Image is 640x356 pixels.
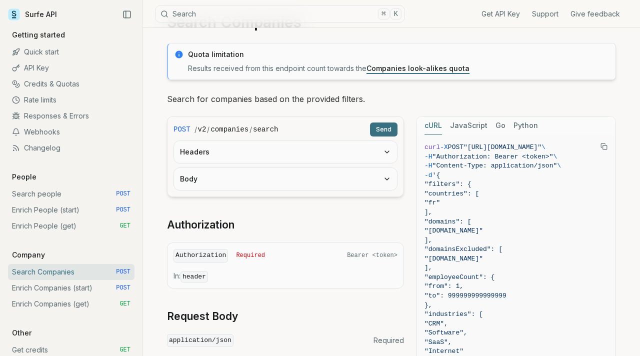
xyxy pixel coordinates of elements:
[8,172,40,182] p: People
[8,76,134,92] a: Credits & Quotas
[424,236,432,244] span: ],
[173,124,190,134] span: POST
[8,140,134,156] a: Changelog
[424,208,432,216] span: ],
[424,255,483,262] span: "[DOMAIN_NAME]"
[424,143,440,151] span: curl
[116,268,130,276] span: POST
[119,222,130,230] span: GET
[424,310,483,318] span: "industries": [
[424,227,483,234] span: "[DOMAIN_NAME]"
[463,143,541,151] span: "[URL][DOMAIN_NAME]"
[390,8,401,19] kbd: K
[119,300,130,308] span: GET
[373,335,404,345] span: Required
[119,346,130,354] span: GET
[174,141,397,163] button: Headers
[481,9,520,19] a: Get API Key
[541,143,545,151] span: \
[194,124,197,134] span: /
[173,271,397,282] p: In:
[450,116,487,135] button: JavaScript
[155,5,405,23] button: Search⌘K
[424,292,506,299] span: "to": 999999999999999
[424,273,494,281] span: "employeeCount": {
[424,199,440,206] span: "fr"
[8,328,35,338] p: Other
[167,92,616,106] p: Search for companies based on the provided filters.
[424,329,467,336] span: "Software",
[207,124,209,134] span: /
[366,64,469,72] a: Companies look-alikes quota
[8,218,134,234] a: Enrich People (get) GET
[347,251,397,259] span: Bearer <token>
[424,282,463,290] span: "from": 1,
[557,162,561,169] span: \
[116,284,130,292] span: POST
[424,171,432,179] span: -d
[424,301,432,309] span: },
[432,171,440,179] span: '{
[424,153,432,160] span: -H
[174,168,397,190] button: Body
[532,9,558,19] a: Support
[495,116,505,135] button: Go
[116,190,130,198] span: POST
[370,122,397,136] button: Send
[424,338,452,346] span: "SaaS",
[513,116,538,135] button: Python
[424,320,448,327] span: "CRM",
[8,60,134,76] a: API Key
[188,49,609,59] p: Quota limitation
[424,218,471,225] span: "domains": [
[424,116,442,135] button: cURL
[378,8,389,19] kbd: ⌘
[440,143,448,151] span: -X
[8,108,134,124] a: Responses & Errors
[8,92,134,108] a: Rate limits
[119,7,134,22] button: Collapse Sidebar
[167,218,234,232] a: Authorization
[8,44,134,60] a: Quick start
[8,7,57,22] a: Surfe API
[424,162,432,169] span: -H
[249,124,252,134] span: /
[8,280,134,296] a: Enrich Companies (start) POST
[188,63,609,73] p: Results received from this endpoint count towards the
[210,124,248,134] code: companies
[8,186,134,202] a: Search people POST
[167,309,238,323] a: Request Body
[8,296,134,312] a: Enrich Companies (get) GET
[8,264,134,280] a: Search Companies POST
[432,162,557,169] span: "Content-Type: application/json"
[253,124,278,134] code: search
[448,143,463,151] span: POST
[173,249,228,262] code: Authorization
[198,124,206,134] code: v2
[236,251,265,259] span: Required
[180,271,208,282] code: header
[424,245,502,253] span: "domainsExcluded": [
[596,139,611,154] button: Copy Text
[8,124,134,140] a: Webhooks
[432,153,553,160] span: "Authorization: Bearer <token>"
[116,206,130,214] span: POST
[570,9,620,19] a: Give feedback
[553,153,557,160] span: \
[8,250,49,260] p: Company
[424,347,463,355] span: "Internet"
[424,180,471,188] span: "filters": {
[8,30,69,40] p: Getting started
[424,264,432,271] span: ],
[8,202,134,218] a: Enrich People (start) POST
[167,334,233,347] code: application/json
[424,190,479,197] span: "countries": [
